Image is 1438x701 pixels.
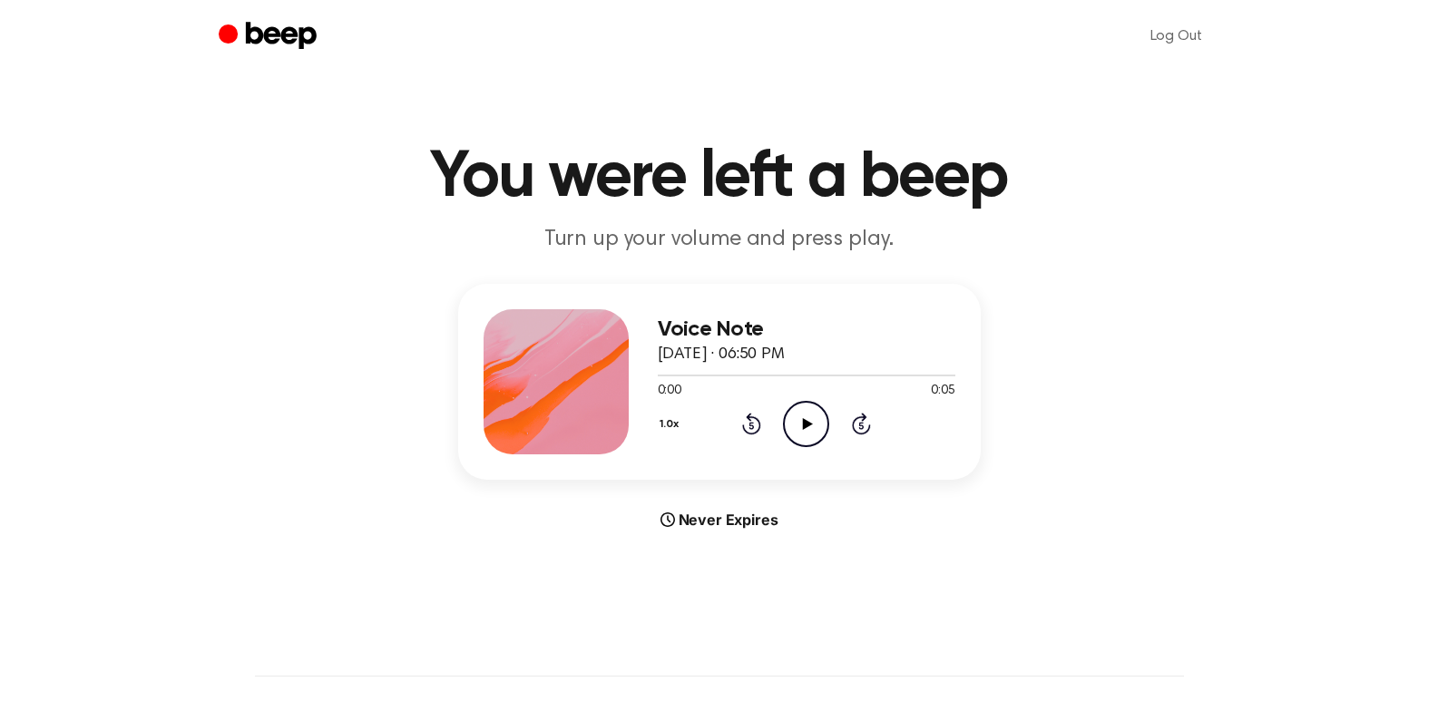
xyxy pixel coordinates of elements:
span: 0:05 [931,382,954,401]
h3: Voice Note [658,317,955,342]
a: Beep [219,19,321,54]
span: 0:00 [658,382,681,401]
p: Turn up your volume and press play. [371,225,1068,255]
h1: You were left a beep [255,145,1184,210]
span: [DATE] · 06:50 PM [658,346,785,363]
div: Never Expires [458,509,981,531]
button: 1.0x [658,409,686,440]
a: Log Out [1132,15,1220,58]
